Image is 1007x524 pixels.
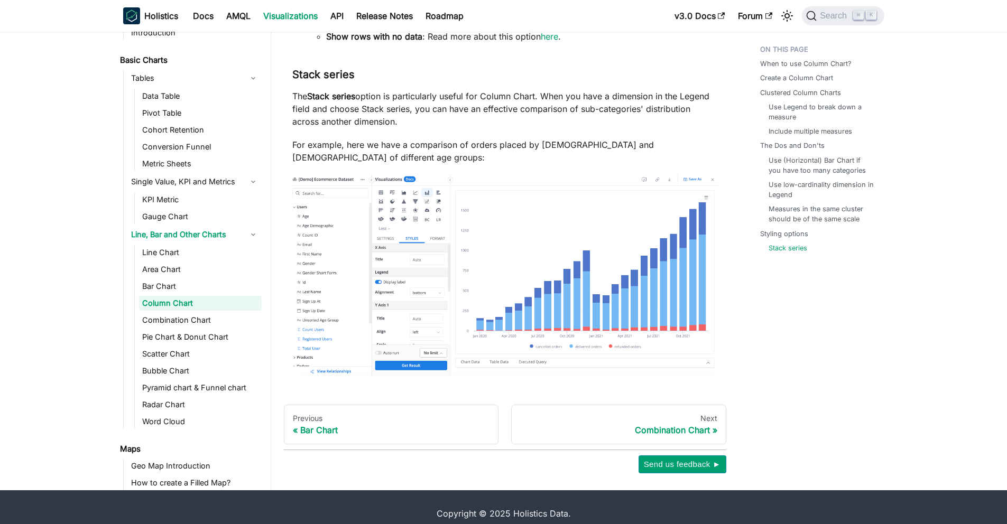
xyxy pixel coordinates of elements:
div: Bar Chart [293,425,490,435]
a: Create a Column Chart [760,73,833,83]
a: Docs [187,7,220,24]
span: Send us feedback ► [644,457,721,471]
a: Visualizations [257,7,324,24]
li: : Read more about this option . [326,30,718,43]
a: Metric Sheets [139,156,262,171]
a: Use Legend to break down a measure [769,102,874,122]
div: Copyright © 2025 Holistics Data. [168,507,840,520]
a: Single Value, KPI and Metrics [128,173,262,190]
a: Pivot Table [139,106,262,120]
a: Forum [732,7,779,24]
a: Stack series [769,243,807,253]
p: For example, here we have a comparison of orders placed by [DEMOGRAPHIC_DATA] and [DEMOGRAPHIC_DA... [292,138,718,164]
a: Cohort Retention [139,123,262,137]
a: Bubble Chart [139,363,262,378]
a: Radar Chart [139,397,262,412]
a: API [324,7,350,24]
a: Word Cloud [139,414,262,429]
a: Styling options [760,229,808,239]
a: AMQL [220,7,257,24]
a: How to create a Filled Map? [128,475,262,490]
button: Search (Command+K) [802,6,884,25]
p: The option is particularly useful for Column Chart. When you have a dimension in the Legend field... [292,90,718,128]
a: Column Chart [139,296,262,311]
a: When to use Column Chart? [760,59,852,69]
a: Release Notes [350,7,419,24]
a: Include multiple measures [769,126,852,136]
a: Use low-cardinality dimension in Legend [769,180,874,200]
kbd: ⌘ [853,11,864,20]
a: Combination Chart [139,313,262,327]
a: Maps [117,442,262,456]
div: Combination Chart [520,425,717,435]
a: Geo Map Introduction [128,458,262,473]
div: Previous [293,414,490,423]
button: Switch between dark and light mode (currently light mode) [779,7,796,24]
h3: Stack series [292,68,718,81]
a: Roadmap [419,7,470,24]
a: Introduction [128,25,262,40]
span: Search [817,11,853,21]
a: Bar Chart [139,279,262,294]
a: Conversion Funnel [139,139,262,154]
a: Scatter Chart [139,347,262,361]
a: Basic Charts [117,53,262,68]
a: Data Table [139,89,262,104]
img: Holistics [123,7,140,24]
strong: Stack series [307,91,355,101]
a: KPI Metric [139,192,262,207]
a: here [541,31,558,42]
a: HolisticsHolistics [123,7,178,24]
a: The Dos and Don'ts [760,141,825,151]
kbd: K [866,11,876,20]
a: PreviousBar Chart [284,405,499,445]
strong: Show rows with no data [326,31,422,42]
a: NextCombination Chart [511,405,726,445]
button: Send us feedback ► [639,455,726,473]
a: Line Chart [139,245,262,260]
a: Area Chart [139,262,262,277]
b: Holistics [144,10,178,22]
div: Next [520,414,717,423]
a: Gauge Chart [139,209,262,224]
a: v3.0 Docs [668,7,732,24]
nav: Docs pages [284,405,726,445]
a: Tables [128,70,262,87]
a: Pyramid chart & Funnel chart [139,380,262,395]
a: Pie Chart & Donut Chart [139,330,262,344]
a: Use (Horizontal) Bar Chart if you have too many categories [769,155,874,175]
a: Line, Bar and Other Charts [128,226,262,243]
a: Clustered Column Charts [760,88,841,98]
a: Measures in the same cluster should be of the same scale [769,204,874,224]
